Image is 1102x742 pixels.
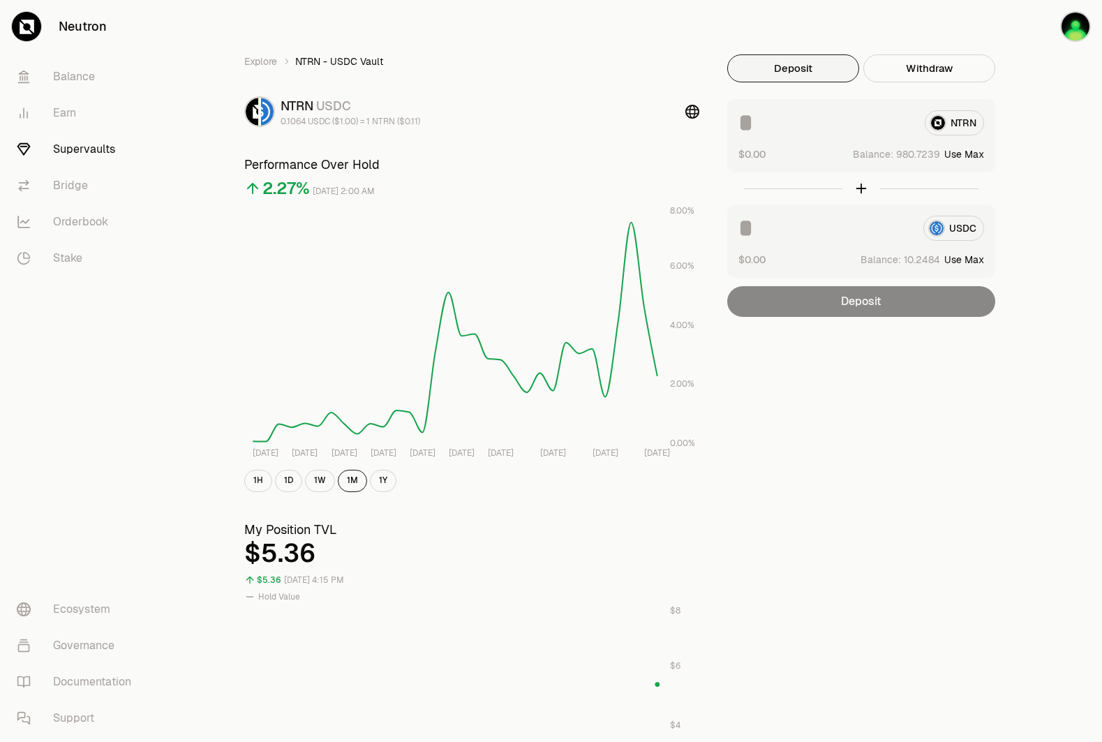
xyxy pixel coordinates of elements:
[6,591,151,628] a: Ecosystem
[1062,13,1089,40] img: Investment
[262,177,310,200] div: 2.27%
[669,260,694,272] tspan: 6.00%
[409,447,435,459] tspan: [DATE]
[6,700,151,736] a: Support
[295,54,383,68] span: NTRN - USDC Vault
[305,470,335,492] button: 1W
[253,447,278,459] tspan: [DATE]
[6,240,151,276] a: Stake
[944,147,984,161] button: Use Max
[370,470,396,492] button: 1Y
[244,155,699,175] h3: Performance Over Hold
[313,184,375,200] div: [DATE] 2:00 AM
[738,252,766,267] button: $0.00
[6,204,151,240] a: Orderbook
[853,147,893,161] span: Balance:
[669,660,680,671] tspan: $6
[592,447,618,459] tspan: [DATE]
[244,54,277,68] a: Explore
[944,253,984,267] button: Use Max
[861,253,901,267] span: Balance:
[738,147,766,161] button: $0.00
[6,95,151,131] a: Earn
[669,320,694,331] tspan: 4.00%
[863,54,995,82] button: Withdraw
[669,719,680,730] tspan: $4
[281,96,420,116] div: NTRN
[244,54,699,68] nav: breadcrumb
[669,205,694,216] tspan: 8.00%
[487,447,513,459] tspan: [DATE]
[292,447,318,459] tspan: [DATE]
[644,447,670,459] tspan: [DATE]
[257,572,281,588] div: $5.36
[6,131,151,168] a: Supervaults
[246,98,258,126] img: NTRN Logo
[669,438,694,449] tspan: 0.00%
[370,447,396,459] tspan: [DATE]
[539,447,565,459] tspan: [DATE]
[331,447,357,459] tspan: [DATE]
[6,168,151,204] a: Bridge
[669,378,694,389] tspan: 2.00%
[244,540,699,567] div: $5.36
[284,572,344,588] div: [DATE] 4:15 PM
[669,605,680,616] tspan: $8
[727,54,859,82] button: Deposit
[281,116,420,127] div: 0.1064 USDC ($1.00) = 1 NTRN ($0.11)
[338,470,367,492] button: 1M
[244,520,699,540] h3: My Position TVL
[261,98,274,126] img: USDC Logo
[6,664,151,700] a: Documentation
[448,447,474,459] tspan: [DATE]
[275,470,302,492] button: 1D
[6,59,151,95] a: Balance
[258,591,300,602] span: Hold Value
[316,98,351,114] span: USDC
[6,628,151,664] a: Governance
[244,470,272,492] button: 1H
